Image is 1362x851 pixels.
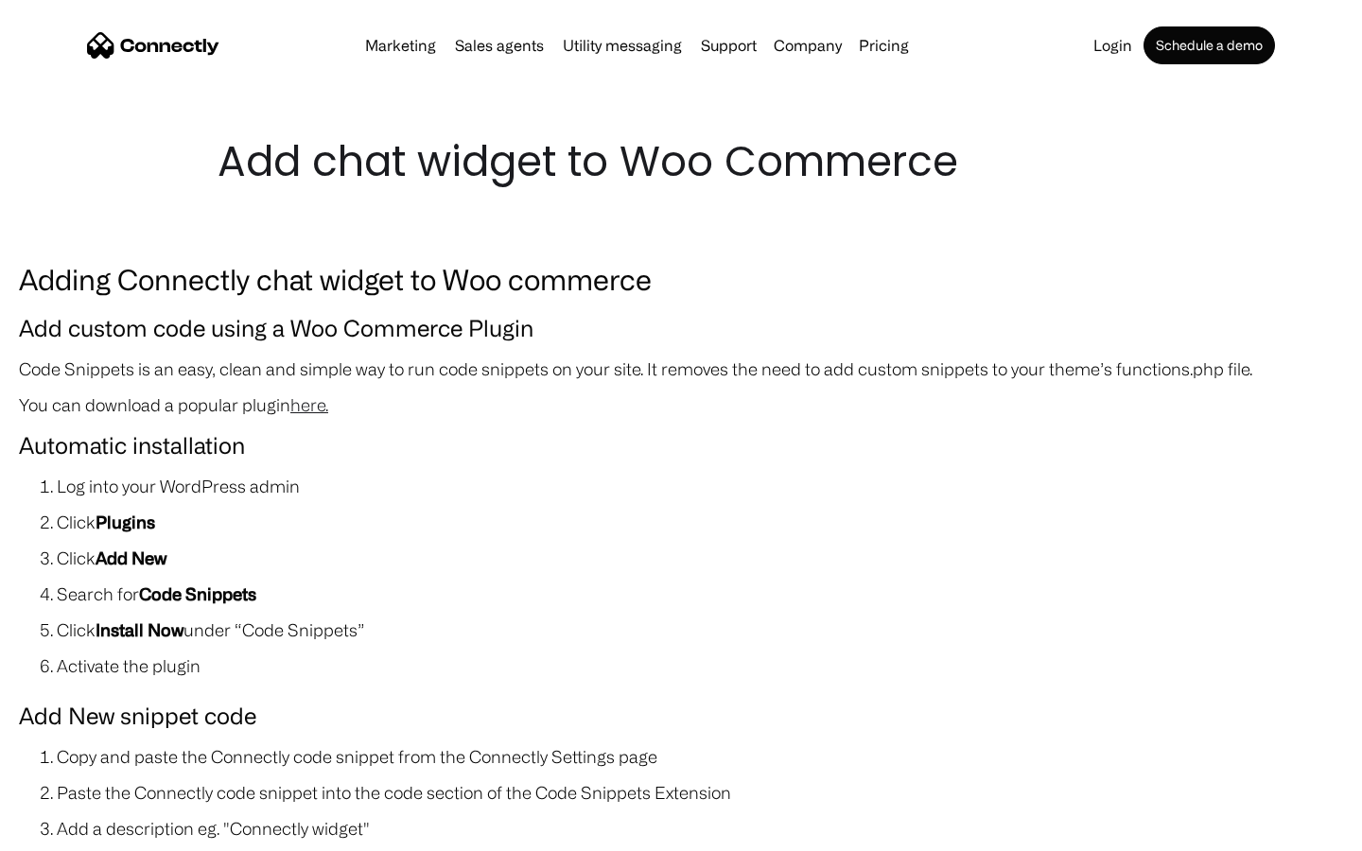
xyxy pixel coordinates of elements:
[19,257,1343,301] h3: Adding Connectly chat widget to Woo commerce
[96,512,155,531] strong: Plugins
[447,38,551,53] a: Sales agents
[1086,38,1140,53] a: Login
[19,356,1343,382] p: Code Snippets is an easy, clean and simple way to run code snippets on your site. It removes the ...
[57,743,1343,770] li: Copy and paste the Connectly code snippet from the Connectly Settings page
[19,310,1343,346] h4: Add custom code using a Woo Commerce Plugin
[19,818,113,844] aside: Language selected: English
[57,652,1343,679] li: Activate the plugin
[139,584,256,603] strong: Code Snippets
[555,38,690,53] a: Utility messaging
[19,698,1343,734] h4: Add New snippet code
[774,32,842,59] div: Company
[57,815,1343,842] li: Add a description eg. "Connectly widget"
[290,395,328,414] a: here.
[57,509,1343,535] li: Click
[96,620,183,639] strong: Install Now
[19,391,1343,418] p: You can download a popular plugin
[19,427,1343,463] h4: Automatic installation
[218,132,1144,191] h1: Add chat widget to Woo Commerce
[57,779,1343,806] li: Paste the Connectly code snippet into the code section of the Code Snippets Extension
[57,545,1343,571] li: Click
[57,617,1343,643] li: Click under “Code Snippets”
[96,548,166,567] strong: Add New
[851,38,917,53] a: Pricing
[57,581,1343,607] li: Search for
[1144,26,1275,64] a: Schedule a demo
[693,38,764,53] a: Support
[38,818,113,844] ul: Language list
[358,38,444,53] a: Marketing
[57,473,1343,499] li: Log into your WordPress admin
